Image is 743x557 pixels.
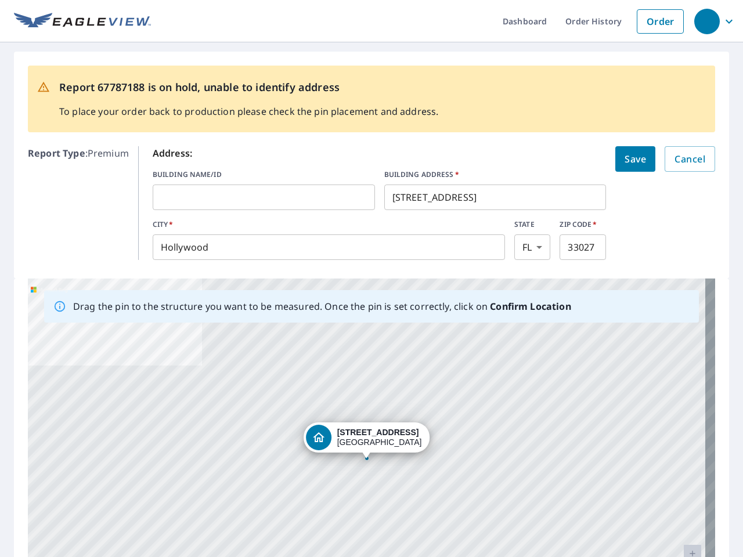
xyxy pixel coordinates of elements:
label: ZIP CODE [560,219,606,230]
label: BUILDING ADDRESS [384,169,607,180]
span: Save [625,151,646,167]
label: CITY [153,219,505,230]
div: FL [514,234,550,260]
button: Save [615,146,655,172]
label: BUILDING NAME/ID [153,169,375,180]
p: To place your order back to production please check the pin placement and address. [59,104,438,118]
label: STATE [514,219,550,230]
p: Address: [153,146,607,160]
p: : Premium [28,146,129,260]
p: Report 67787188 is on hold, unable to identify address [59,79,438,95]
span: Cancel [675,151,705,167]
div: Dropped pin, building 1, Residential property, 14665 SW 9th St Hollywood, FL 33027 [304,422,430,458]
a: Order [637,9,684,34]
strong: [STREET_ADDRESS] [337,428,419,437]
button: Cancel [665,146,715,172]
p: Drag the pin to the structure you want to be measured. Once the pin is set correctly, click on [73,299,571,313]
b: Confirm Location [490,300,571,313]
em: FL [522,242,532,253]
img: EV Logo [14,13,151,30]
div: [GEOGRAPHIC_DATA] [337,428,422,447]
b: Report Type [28,147,85,160]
